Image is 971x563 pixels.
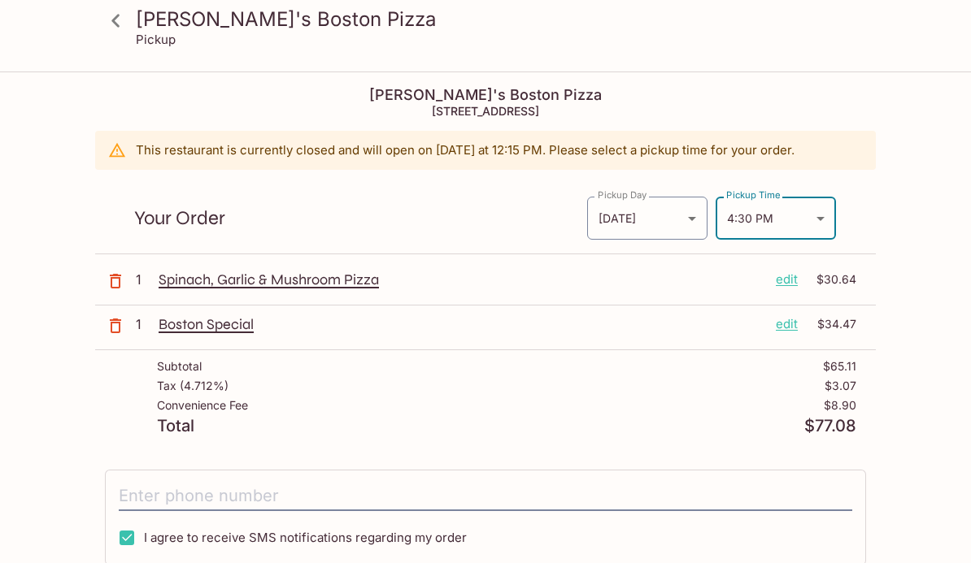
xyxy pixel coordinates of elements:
p: Tax ( 4.712% ) [157,379,229,392]
p: 1 [136,271,152,288]
label: Pickup Time [726,188,781,201]
span: I agree to receive SMS notifications regarding my order [144,530,467,545]
p: $8.90 [824,399,856,412]
p: edit [776,271,798,288]
div: 4:30 PM [716,197,836,240]
h4: [PERSON_NAME]'s Boston Pizza [95,86,876,104]
p: Pickup [136,32,176,47]
p: Your Order [134,210,586,226]
p: $34.47 [808,315,856,333]
h5: [STREET_ADDRESS] [95,104,876,118]
p: Total [157,418,194,434]
p: Subtotal [157,360,202,373]
label: Pickup Day [598,188,647,201]
input: Enter phone number [119,480,852,511]
p: Spinach, Garlic & Mushroom Pizza [159,271,763,288]
p: Boston Special [159,315,763,333]
p: edit [776,315,798,333]
p: Convenience Fee [157,399,248,412]
p: $30.64 [808,271,856,288]
div: [DATE] [587,197,708,240]
p: $77.08 [804,418,856,434]
p: $3.07 [825,379,856,392]
h3: [PERSON_NAME]'s Boston Pizza [136,6,863,32]
p: 1 [136,315,152,333]
p: $65.11 [823,360,856,373]
p: This restaurant is currently closed and will open on [DATE] at 12:15 PM . Please select a pickup ... [136,142,795,158]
